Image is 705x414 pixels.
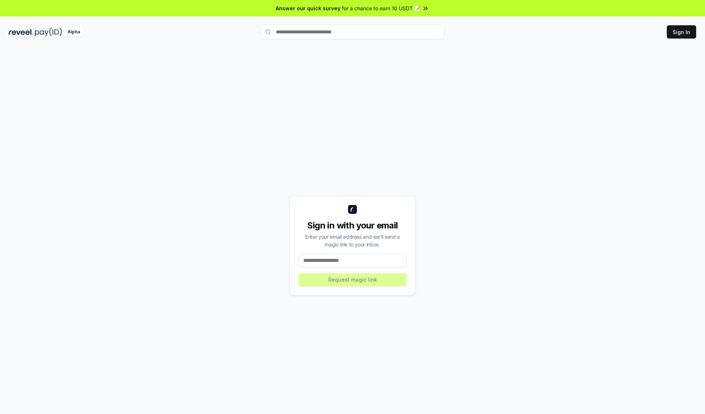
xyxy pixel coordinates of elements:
button: Sign In [667,25,696,39]
div: Alpha [64,28,84,37]
img: reveel_dark [9,28,33,37]
div: Sign in with your email [299,220,406,231]
img: pay_id [35,28,62,37]
img: logo_small [348,205,357,214]
span: Answer our quick survey [276,4,340,12]
span: for a chance to earn 10 USDT 📝 [342,4,420,12]
div: Enter your email address and we’ll send a magic link to your inbox. [299,233,406,248]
